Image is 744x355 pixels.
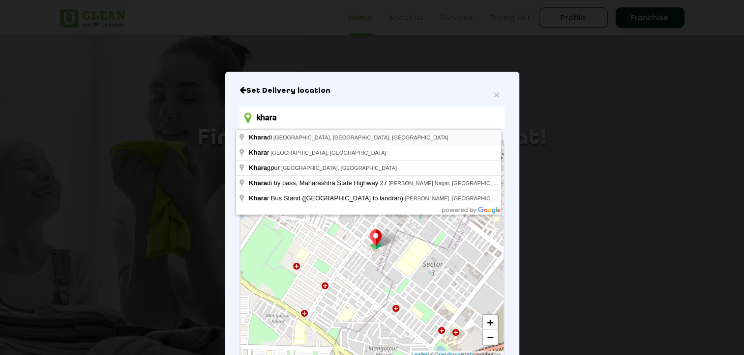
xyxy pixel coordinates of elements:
span: Khara [249,164,267,171]
a: Zoom in [483,315,498,330]
span: [PERSON_NAME], [GEOGRAPHIC_DATA], [GEOGRAPHIC_DATA], [GEOGRAPHIC_DATA] [405,195,627,201]
span: × [493,89,499,100]
span: Khara [249,179,267,187]
span: [GEOGRAPHIC_DATA], [GEOGRAPHIC_DATA], [GEOGRAPHIC_DATA] [273,135,448,140]
span: [PERSON_NAME] Nagar, [GEOGRAPHIC_DATA], [GEOGRAPHIC_DATA], [GEOGRAPHIC_DATA], [GEOGRAPHIC_DATA] [388,180,686,186]
span: r Bus Stand ([GEOGRAPHIC_DATA] to landran) [249,194,405,202]
span: di [249,134,273,141]
span: gpur [249,164,281,171]
span: r [249,149,270,156]
span: Khara [249,194,267,202]
span: [GEOGRAPHIC_DATA], [GEOGRAPHIC_DATA] [270,150,386,156]
span: Khara [249,149,267,156]
span: Khara [249,134,267,141]
span: [GEOGRAPHIC_DATA], [GEOGRAPHIC_DATA] [281,165,397,171]
a: Zoom out [483,330,498,345]
button: Close [493,89,499,100]
h6: Close [239,86,504,96]
span: di by pass, Maharashtra State Highway 27 [249,179,388,187]
input: Enter location [239,107,504,129]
